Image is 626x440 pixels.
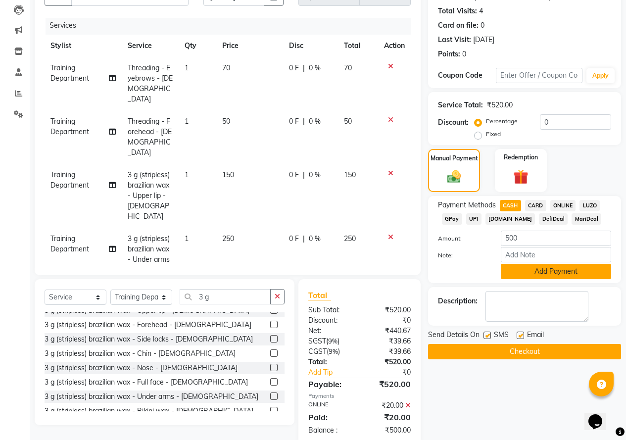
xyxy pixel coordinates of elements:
span: Training Department [50,170,89,190]
span: 0 % [309,170,321,180]
div: Service Total: [438,100,483,110]
span: 9% [328,337,337,345]
div: ₹20.00 [359,411,418,423]
div: Sub Total: [301,305,360,315]
div: 0 [462,49,466,59]
a: Add Tip [301,367,369,378]
span: 0 % [309,234,321,244]
span: 1 [185,63,189,72]
span: 1 [185,234,189,243]
th: Price [216,35,283,57]
div: 4 [479,6,483,16]
span: Training Department [50,117,89,136]
iframe: chat widget [584,400,616,430]
th: Qty [179,35,216,57]
span: CASH [500,200,521,211]
div: ( ) [301,336,360,346]
input: Search or Scan [180,289,271,304]
div: Payments [308,392,411,400]
div: Balance : [301,425,360,436]
span: 9% [329,347,338,355]
div: ₹500.00 [359,425,418,436]
div: ₹39.66 [359,336,418,346]
div: ₹520.00 [359,378,418,390]
label: Note: [431,251,493,260]
input: Add Note [501,247,611,262]
button: Apply [586,68,615,83]
div: ₹0 [359,315,418,326]
span: 150 [344,170,356,179]
label: Percentage [486,117,518,126]
div: 3 g (stripless) brazilian wax - Side locks - [DEMOGRAPHIC_DATA] [45,334,253,344]
span: [DOMAIN_NAME] [485,213,535,225]
span: Training Department [50,63,89,83]
th: Action [378,35,411,57]
div: 3 g (stripless) brazilian wax - Forehead - [DEMOGRAPHIC_DATA] [45,320,251,330]
span: 0 % [309,116,321,127]
span: Email [527,330,544,342]
div: Points: [438,49,460,59]
div: Description: [438,296,478,306]
div: Net: [301,326,360,336]
span: 70 [344,63,352,72]
div: ₹39.66 [359,346,418,357]
span: CGST [308,347,327,356]
span: Threading - Forehead - [DEMOGRAPHIC_DATA] [128,117,172,157]
div: 0 [481,20,484,31]
div: ₹520.00 [487,100,513,110]
span: 50 [222,117,230,126]
span: 3 g (stripless) brazilian wax - Under arms - [DEMOGRAPHIC_DATA] [128,234,170,285]
div: 3 g (stripless) brazilian wax - Under arms - [DEMOGRAPHIC_DATA] [45,391,258,402]
span: 0 F [289,170,299,180]
div: ( ) [301,346,360,357]
div: [DATE] [473,35,494,45]
div: Coupon Code [438,70,496,81]
span: SMS [494,330,509,342]
div: Services [46,16,418,35]
span: 150 [222,170,234,179]
span: | [303,234,305,244]
span: 70 [222,63,230,72]
div: Total: [301,357,360,367]
div: 3 g (stripless) brazilian wax - Chin - [DEMOGRAPHIC_DATA] [45,348,236,359]
span: 3 g (stripless) brazilian wax - Upper lip - [DEMOGRAPHIC_DATA] [128,170,170,221]
span: 0 F [289,116,299,127]
div: Last Visit: [438,35,471,45]
span: 0 F [289,234,299,244]
span: LUZO [579,200,600,211]
div: ₹0 [369,367,418,378]
div: Card on file: [438,20,479,31]
th: Service [122,35,179,57]
span: 1 [185,117,189,126]
span: ONLINE [550,200,576,211]
span: Threading - Eyebrows - [DEMOGRAPHIC_DATA] [128,63,173,103]
div: Discount: [438,117,469,128]
label: Amount: [431,234,493,243]
span: SGST [308,337,326,345]
label: Manual Payment [431,154,478,163]
span: 50 [344,117,352,126]
div: ONLINE [301,400,360,411]
th: Total [338,35,378,57]
input: Amount [501,231,611,246]
div: Payable: [301,378,360,390]
button: Add Payment [501,264,611,279]
div: ₹520.00 [359,305,418,315]
span: Payment Methods [438,200,496,210]
label: Fixed [486,130,501,139]
span: GPay [442,213,462,225]
input: Enter Offer / Coupon Code [496,68,582,83]
div: ₹20.00 [359,400,418,411]
span: 1 [185,170,189,179]
th: Stylist [45,35,122,57]
img: _cash.svg [443,169,466,185]
th: Disc [283,35,338,57]
span: 0 F [289,63,299,73]
label: Redemption [504,153,538,162]
span: 0 % [309,63,321,73]
div: 3 g (stripless) brazilian wax - Nose - [DEMOGRAPHIC_DATA] [45,363,238,373]
button: Checkout [428,344,621,359]
div: Discount: [301,315,360,326]
div: ₹520.00 [359,357,418,367]
span: Send Details On [428,330,480,342]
